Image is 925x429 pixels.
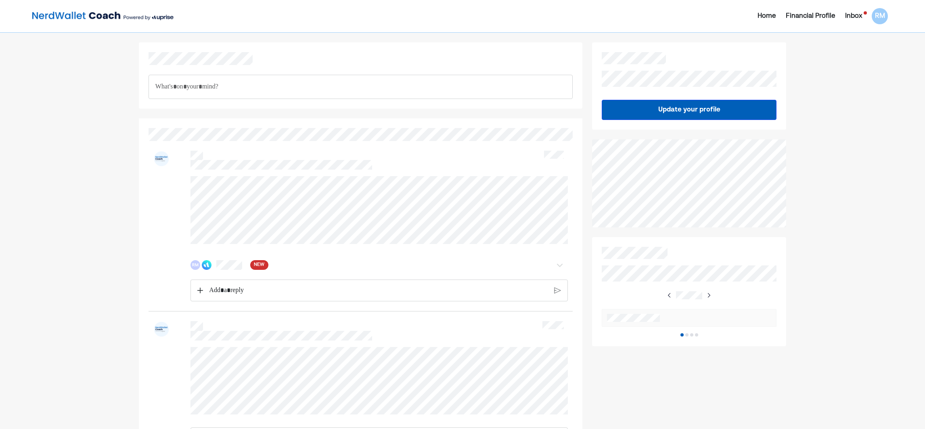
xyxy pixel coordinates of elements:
div: Home [758,11,776,21]
div: Financial Profile [786,11,835,21]
img: right-arrow [705,292,712,299]
span: NEW [254,261,264,269]
img: right-arrow [666,292,673,299]
div: Inbox [845,11,862,21]
div: RM [190,260,200,270]
div: Rich Text Editor. Editing area: main [149,75,573,99]
div: Rich Text Editor. Editing area: main [205,280,552,301]
div: RM [872,8,888,24]
button: Update your profile [602,100,776,120]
